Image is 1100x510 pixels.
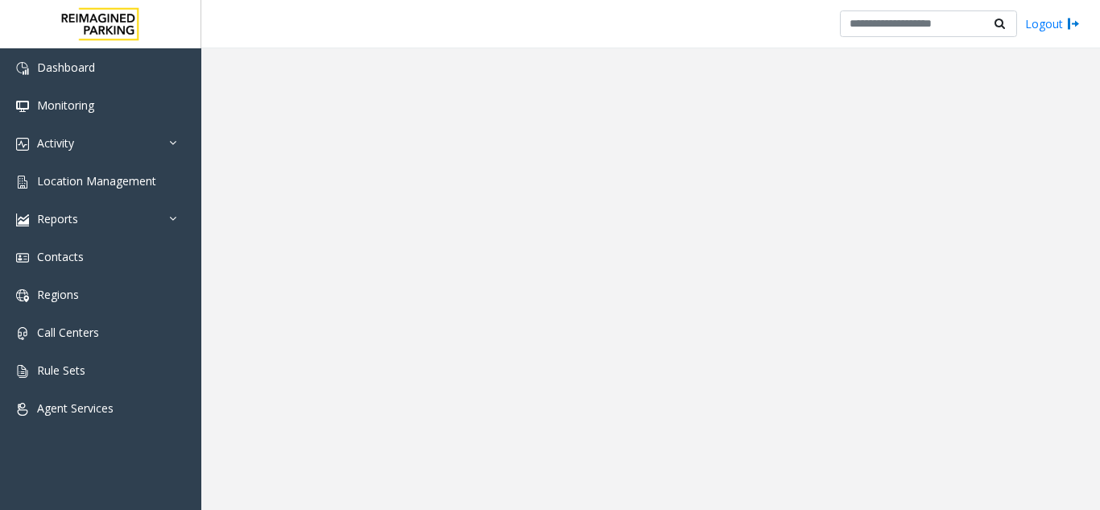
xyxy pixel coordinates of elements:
img: 'icon' [16,176,29,189]
img: 'icon' [16,62,29,75]
span: Monitoring [37,97,94,113]
img: logout [1067,15,1080,32]
img: 'icon' [16,138,29,151]
img: 'icon' [16,251,29,264]
img: 'icon' [16,100,29,113]
a: Logout [1025,15,1080,32]
img: 'icon' [16,365,29,378]
span: Dashboard [37,60,95,75]
img: 'icon' [16,289,29,302]
span: Regions [37,287,79,302]
span: Reports [37,211,78,226]
img: 'icon' [16,403,29,416]
img: 'icon' [16,214,29,226]
span: Agent Services [37,400,114,416]
span: Call Centers [37,325,99,340]
img: 'icon' [16,327,29,340]
span: Location Management [37,173,156,189]
span: Contacts [37,249,84,264]
span: Activity [37,135,74,151]
span: Rule Sets [37,363,85,378]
